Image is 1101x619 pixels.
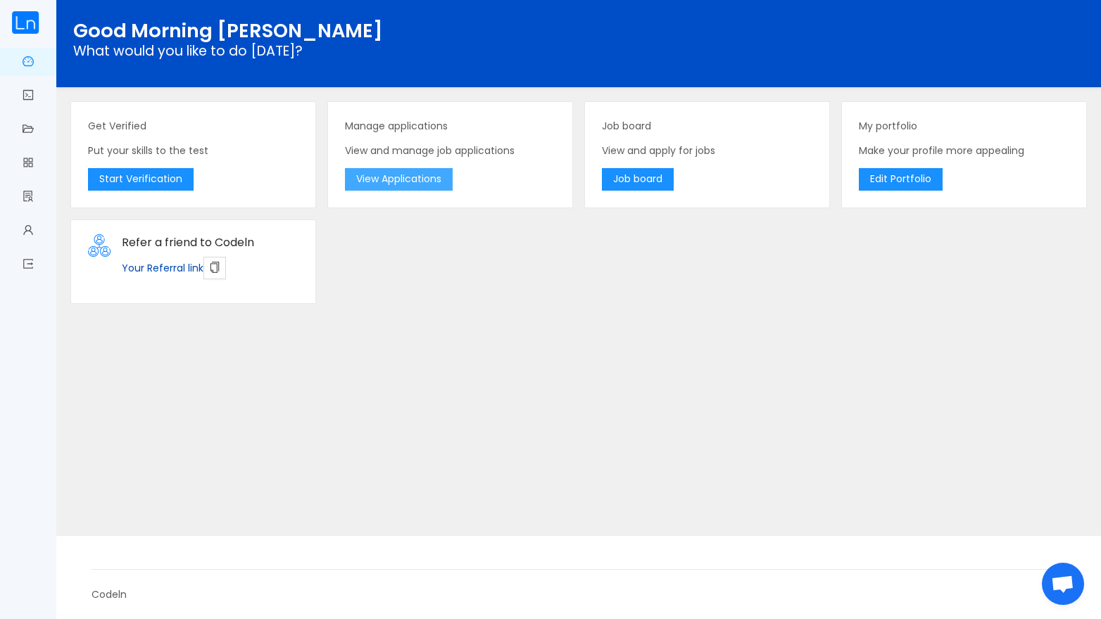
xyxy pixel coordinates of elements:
[88,168,194,191] button: Start Verification
[602,119,812,134] p: Job board
[345,119,555,134] p: Manage applications
[56,536,1101,619] footer: Codeln
[602,168,674,191] button: Job board
[23,183,34,212] a: icon: solution
[345,143,555,158] p: View and manage job applications
[23,48,34,77] a: icon: dashboard
[203,257,226,279] button: icon: copy
[23,217,34,246] a: icon: user
[23,82,34,111] a: icon: code
[88,119,298,134] p: Get Verified
[23,149,34,179] a: icon: appstore
[73,17,383,44] span: Good Morning [PERSON_NAME]
[859,143,1069,158] p: Make your profile more appealing
[23,115,34,145] a: icon: folder-open
[859,119,1069,134] p: My portfolio
[73,46,1084,57] p: What would you like to do [DATE]?
[602,143,812,158] p: View and apply for jobs
[11,11,39,34] img: cropped.59e8b842.png
[859,168,943,191] button: Edit Portfolio
[88,143,298,158] p: Put your skills to the test
[122,234,298,251] div: Refer a friend to Codeln
[345,168,453,191] button: View Applications
[1042,563,1084,605] div: Open chat
[122,257,298,279] p: Your Referral link
[88,234,111,257] img: refer_vsdx9m.png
